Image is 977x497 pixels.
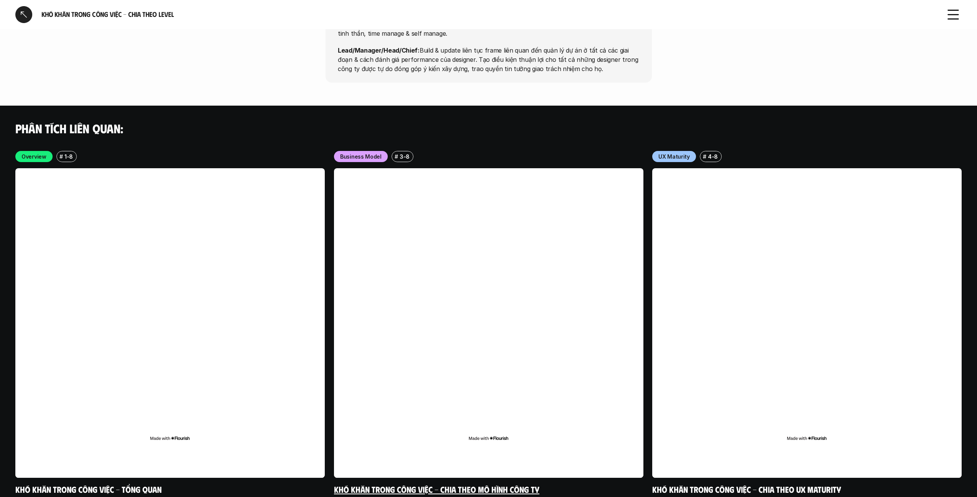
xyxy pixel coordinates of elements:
[652,484,841,494] a: Khó khăn trong công việc - Chia theo UX Maturity
[15,121,962,136] h4: Phân tích liên quan:
[338,46,420,54] strong: Lead/Manager/Head/Chief:
[708,152,718,161] p: 4-8
[658,152,690,161] p: UX Maturity
[334,484,539,494] a: Khó khăn trong công việc - Chia theo mô hình công ty
[41,10,936,19] h6: Khó khăn trong công việc - Chia theo Level
[21,152,46,161] p: Overview
[400,152,410,161] p: 3-8
[338,46,640,73] p: Build & update liên tục frame liên quan đến quản lý dự án ở tất cả các giai đoạn & cách đánh giá ...
[394,154,398,159] h6: #
[60,154,63,159] h6: #
[703,154,706,159] h6: #
[340,152,382,161] p: Business Model
[64,152,73,161] p: 1-8
[15,484,162,494] a: Khó khăn trong công việc - Tổng quan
